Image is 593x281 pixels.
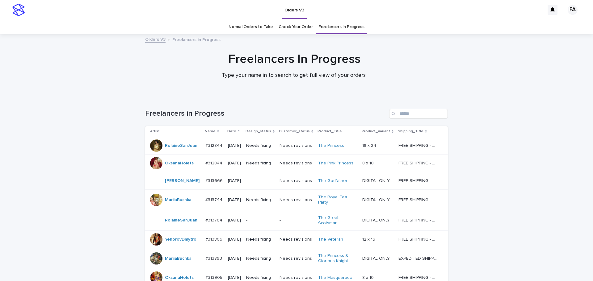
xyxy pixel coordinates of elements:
p: Needs revisions [280,197,313,203]
p: DIGITAL ONLY [362,196,391,203]
p: #313905 [205,274,224,280]
a: OksanaHolets [165,161,194,166]
a: MariiaBuchka [165,197,191,203]
a: The Veteran [318,237,343,242]
p: - [280,218,313,223]
p: [DATE] [228,197,241,203]
p: Needs fixing [246,256,275,261]
p: Needs revisions [280,237,313,242]
p: 8 x 10 [362,159,375,166]
p: FREE SHIPPING - preview in 1-2 business days, after your approval delivery will take 5-10 b.d. [398,142,438,148]
p: Shipping_Title [398,128,423,135]
p: Needs revisions [280,275,313,280]
a: The Great Scotsman [318,215,357,226]
p: [DATE] [228,275,241,280]
a: The Royal Tea Party [318,195,357,205]
p: Needs fixing [246,237,275,242]
h1: Freelancers In Progress [143,52,446,67]
p: Needs revisions [280,256,313,261]
tr: MariiaBuchka #313893#313893 [DATE]Needs fixingNeeds revisionsThe Princess & Glorious Knight DIGIT... [145,248,448,269]
p: [DATE] [228,178,241,184]
p: 18 x 24 [362,142,377,148]
p: EXPEDITED SHIPPING - preview in 1 business day; delivery up to 5 business days after your approval. [398,255,438,261]
p: #313744 [205,196,224,203]
p: Needs revisions [280,178,313,184]
a: MariiaBuchka [165,256,191,261]
a: The Princess & Glorious Knight [318,253,357,264]
p: 8 x 10 [362,274,375,280]
tr: [PERSON_NAME] #313666#313666 [DATE]-Needs revisionsThe Godfather DIGITAL ONLYDIGITAL ONLY FREE SH... [145,172,448,190]
p: Type your name in to search to get full view of your orders. [171,72,418,79]
p: FREE SHIPPING - preview in 1-2 business days, after your approval delivery will take 5-10 b.d. [398,159,438,166]
tr: YehorovDmytro #313806#313806 [DATE]Needs fixingNeeds revisionsThe Veteran 12 x 1612 x 16 FREE SHI... [145,231,448,248]
p: [DATE] [228,256,241,261]
p: [DATE] [228,143,241,148]
p: 12 x 16 [362,236,376,242]
p: Needs fixing [246,275,275,280]
p: FREE SHIPPING - preview in 1-2 business days, after your approval delivery will take 5-10 b.d. [398,196,438,203]
p: Name [205,128,216,135]
p: Needs fixing [246,197,275,203]
p: Design_status [246,128,271,135]
tr: MariiaBuchka #313744#313744 [DATE]Needs fixingNeeds revisionsThe Royal Tea Party DIGITAL ONLYDIGI... [145,190,448,210]
p: [DATE] [228,161,241,166]
a: Check Your Order [279,20,313,34]
tr: RolaineSanJuan #312844#312844 [DATE]Needs fixingNeeds revisionsThe Princess 18 x 2418 x 24 FREE S... [145,137,448,155]
p: DIGITAL ONLY [362,217,391,223]
a: OksanaHolets [165,275,194,280]
a: The Princess [318,143,344,148]
div: FA [568,5,578,15]
p: #313666 [205,177,224,184]
p: [DATE] [228,237,241,242]
p: #313764 [205,217,224,223]
p: #312844 [205,142,224,148]
h1: Freelancers in Progress [145,109,387,118]
img: stacker-logo-s-only.png [12,4,25,16]
p: Needs revisions [280,161,313,166]
input: Search [389,109,448,119]
p: Product_Variant [362,128,390,135]
a: Orders V3 [145,35,166,43]
p: - [246,178,275,184]
p: FREE SHIPPING - preview in 1-2 business days, after your approval delivery will take 5-10 b.d. [398,274,438,280]
p: Needs fixing [246,161,275,166]
a: The Godfather [318,178,347,184]
p: [DATE] [228,218,241,223]
a: The Pink Princess [318,161,353,166]
p: Needs revisions [280,143,313,148]
tr: RolaineSanJuan #313764#313764 [DATE]--The Great Scotsman DIGITAL ONLYDIGITAL ONLY FREE SHIPPING -... [145,210,448,231]
a: [PERSON_NAME] [165,178,200,184]
p: Customer_status [279,128,310,135]
p: FREE SHIPPING - preview in 1-2 business days, after your approval delivery will take 5-10 b.d. [398,236,438,242]
p: Product_Title [318,128,342,135]
p: FREE SHIPPING - preview in 1-2 business days, after your approval delivery will take 5-10 b.d. [398,217,438,223]
p: Artist [150,128,160,135]
a: The Masquerade [318,275,352,280]
p: Date [227,128,236,135]
p: #312844 [205,159,224,166]
tr: OksanaHolets #312844#312844 [DATE]Needs fixingNeeds revisionsThe Pink Princess 8 x 108 x 10 FREE ... [145,155,448,172]
a: RolaineSanJuan [165,218,197,223]
a: Normal Orders to Take [229,20,273,34]
p: FREE SHIPPING - preview in 1-2 business days, after your approval delivery will take 5-10 b.d. [398,177,438,184]
p: #313893 [205,255,223,261]
a: RolaineSanJuan [165,143,197,148]
p: DIGITAL ONLY [362,255,391,261]
p: #313806 [205,236,224,242]
p: Freelancers in Progress [172,36,221,43]
p: DIGITAL ONLY [362,177,391,184]
p: - [246,218,275,223]
p: Needs fixing [246,143,275,148]
a: YehorovDmytro [165,237,196,242]
a: Freelancers in Progress [318,20,364,34]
